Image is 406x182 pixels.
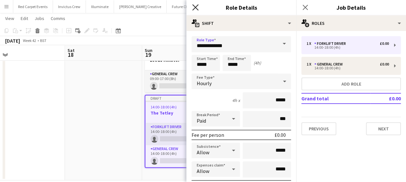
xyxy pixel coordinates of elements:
[145,96,216,101] div: Draft
[307,66,389,70] div: 14:00-18:00 (4h)
[145,145,216,167] app-card-role: General Crew0/114:00-18:00 (4h)
[145,43,217,92] app-job-card: Draft09:00-17:00 (8h)0/1Leeds Minster1 RoleGeneral Crew0/109:00-17:00 (8h)
[186,15,296,31] div: Shift
[197,117,206,124] span: Paid
[32,14,47,23] a: Jobs
[307,41,314,46] div: 1 x
[197,149,209,156] span: Allow
[380,41,389,46] div: £0.00
[197,80,212,86] span: Hourly
[254,60,261,66] div: (4h)
[53,0,86,13] button: Invictus Crew
[307,46,389,49] div: 14:00-18:00 (4h)
[21,38,37,43] span: Week 42
[380,62,389,66] div: £0.00
[301,77,401,90] button: Add role
[40,38,47,43] div: BST
[314,62,345,66] div: General Crew
[68,47,75,53] span: Sat
[186,3,296,12] h3: Role Details
[67,51,75,58] span: 18
[5,15,14,21] span: View
[314,41,349,46] div: Forklift Driver
[5,37,20,44] div: [DATE]
[145,70,217,92] app-card-role: General Crew0/109:00-17:00 (8h)
[366,122,401,135] button: Next
[13,0,53,13] button: Red Carpet Events
[18,14,31,23] a: Edit
[145,123,216,145] app-card-role: Forklift Driver0/114:00-18:00 (4h)
[370,93,401,104] td: £0.00
[35,15,44,21] span: Jobs
[232,97,240,103] div: 4h x
[192,132,224,138] div: Fee per person
[86,0,114,13] button: Illuminate
[197,168,209,174] span: Allow
[167,0,212,13] button: Future Cheer Limited
[301,122,336,135] button: Previous
[145,47,152,53] span: Sun
[145,110,216,116] h3: The Tetley
[145,95,217,168] app-job-card: Draft14:00-18:00 (4h)0/2The Tetley2 RolesForklift Driver0/114:00-18:00 (4h) General Crew0/114:00-...
[296,3,406,12] h3: Job Details
[144,51,152,58] span: 19
[3,14,17,23] a: View
[301,93,370,104] td: Grand total
[114,0,167,13] button: [PERSON_NAME] Creative
[296,15,406,31] div: Roles
[51,15,65,21] span: Comms
[48,14,68,23] a: Comms
[151,105,177,109] span: 14:00-18:00 (4h)
[275,132,286,138] div: £0.00
[21,15,28,21] span: Edit
[307,62,314,66] div: 1 x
